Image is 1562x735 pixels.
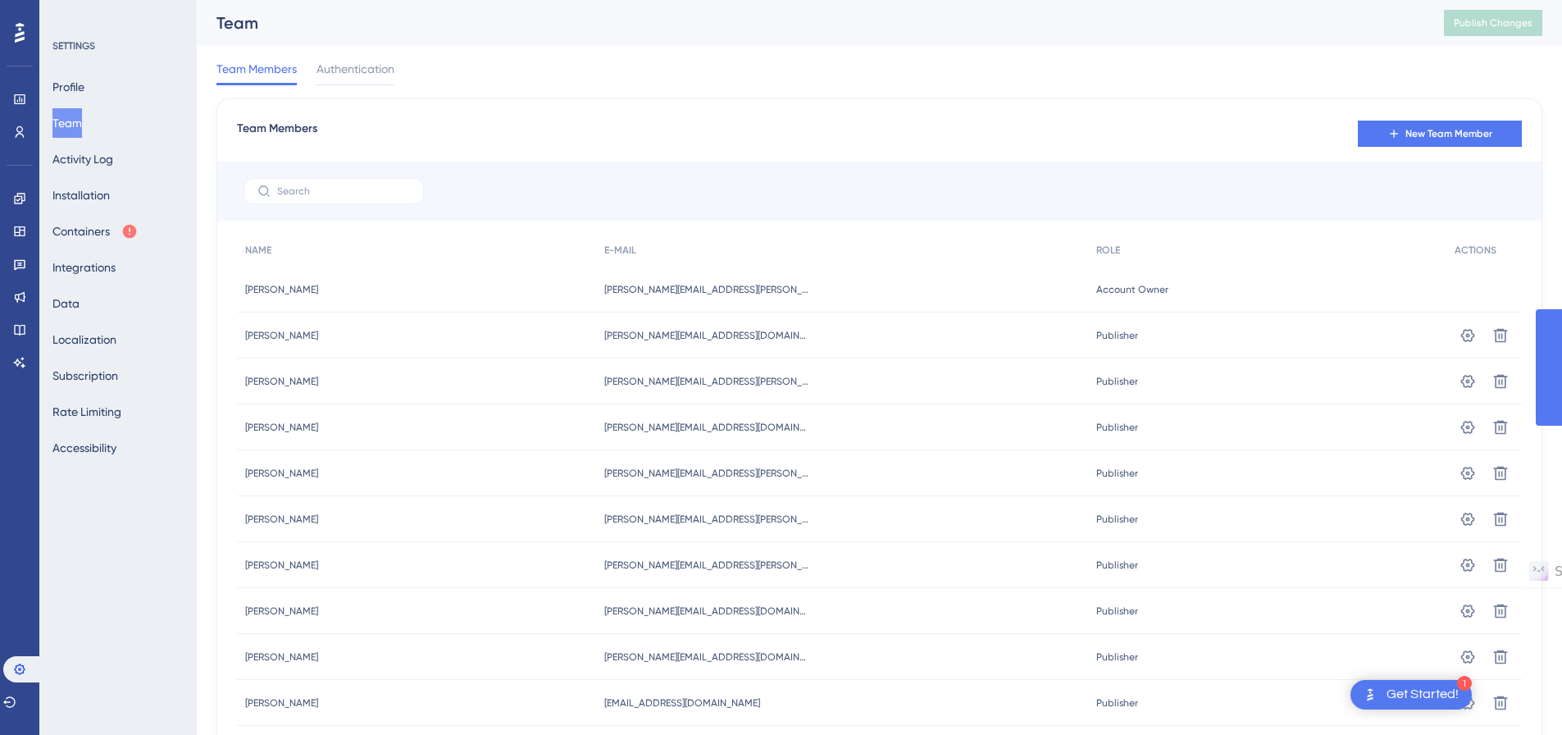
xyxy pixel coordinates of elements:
[1096,375,1138,388] span: Publisher
[604,467,809,480] span: [PERSON_NAME][EMAIL_ADDRESS][PERSON_NAME][DOMAIN_NAME]
[1455,244,1496,257] span: ACTIONS
[604,559,809,572] span: [PERSON_NAME][EMAIL_ADDRESS][PERSON_NAME][DOMAIN_NAME]
[1454,16,1532,30] span: Publish Changes
[316,59,394,79] span: Authentication
[245,605,318,618] span: [PERSON_NAME]
[245,696,318,710] span: [PERSON_NAME]
[52,39,185,52] div: SETTINGS
[1096,559,1138,572] span: Publisher
[245,651,318,664] span: [PERSON_NAME]
[604,283,809,296] span: [PERSON_NAME][EMAIL_ADDRESS][PERSON_NAME][DOMAIN_NAME]
[604,651,809,664] span: [PERSON_NAME][EMAIL_ADDRESS][DOMAIN_NAME]
[52,253,116,282] button: Integrations
[52,433,116,463] button: Accessibility
[1405,127,1492,140] span: New Team Member
[1096,651,1138,664] span: Publisher
[1096,605,1138,618] span: Publisher
[1096,421,1138,434] span: Publisher
[1096,513,1138,526] span: Publisher
[277,185,410,197] input: Search
[1493,670,1542,719] iframe: UserGuiding AI Assistant Launcher
[604,375,809,388] span: [PERSON_NAME][EMAIL_ADDRESS][PERSON_NAME][DOMAIN_NAME]
[604,421,809,434] span: [PERSON_NAME][EMAIL_ADDRESS][DOMAIN_NAME]
[52,180,110,210] button: Installation
[604,605,809,618] span: [PERSON_NAME][EMAIL_ADDRESS][DOMAIN_NAME]
[216,11,1403,34] div: Team
[52,397,121,427] button: Rate Limiting
[245,283,318,296] span: [PERSON_NAME]
[245,559,318,572] span: [PERSON_NAME]
[1358,121,1522,147] button: New Team Member
[245,513,318,526] span: [PERSON_NAME]
[1096,467,1138,480] span: Publisher
[1387,686,1459,704] div: Get Started!
[245,329,318,342] span: [PERSON_NAME]
[52,217,138,246] button: Containers
[1457,676,1472,691] div: 1
[52,108,82,138] button: Team
[52,289,80,318] button: Data
[237,119,317,148] span: Team Members
[245,467,318,480] span: [PERSON_NAME]
[604,513,809,526] span: [PERSON_NAME][EMAIL_ADDRESS][PERSON_NAME][DOMAIN_NAME]
[52,361,118,390] button: Subscription
[604,244,636,257] span: E-MAIL
[1360,685,1380,705] img: launcher-image-alternative-text
[604,696,760,710] span: [EMAIL_ADDRESS][DOMAIN_NAME]
[52,144,113,174] button: Activity Log
[1350,680,1472,710] div: Open Get Started! checklist, remaining modules: 1
[1096,696,1138,710] span: Publisher
[216,59,297,79] span: Team Members
[604,329,809,342] span: [PERSON_NAME][EMAIL_ADDRESS][DOMAIN_NAME]
[245,375,318,388] span: [PERSON_NAME]
[245,244,271,257] span: NAME
[1096,283,1168,296] span: Account Owner
[1096,244,1120,257] span: ROLE
[1096,329,1138,342] span: Publisher
[52,72,84,102] button: Profile
[245,421,318,434] span: [PERSON_NAME]
[52,325,116,354] button: Localization
[1444,10,1542,36] button: Publish Changes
